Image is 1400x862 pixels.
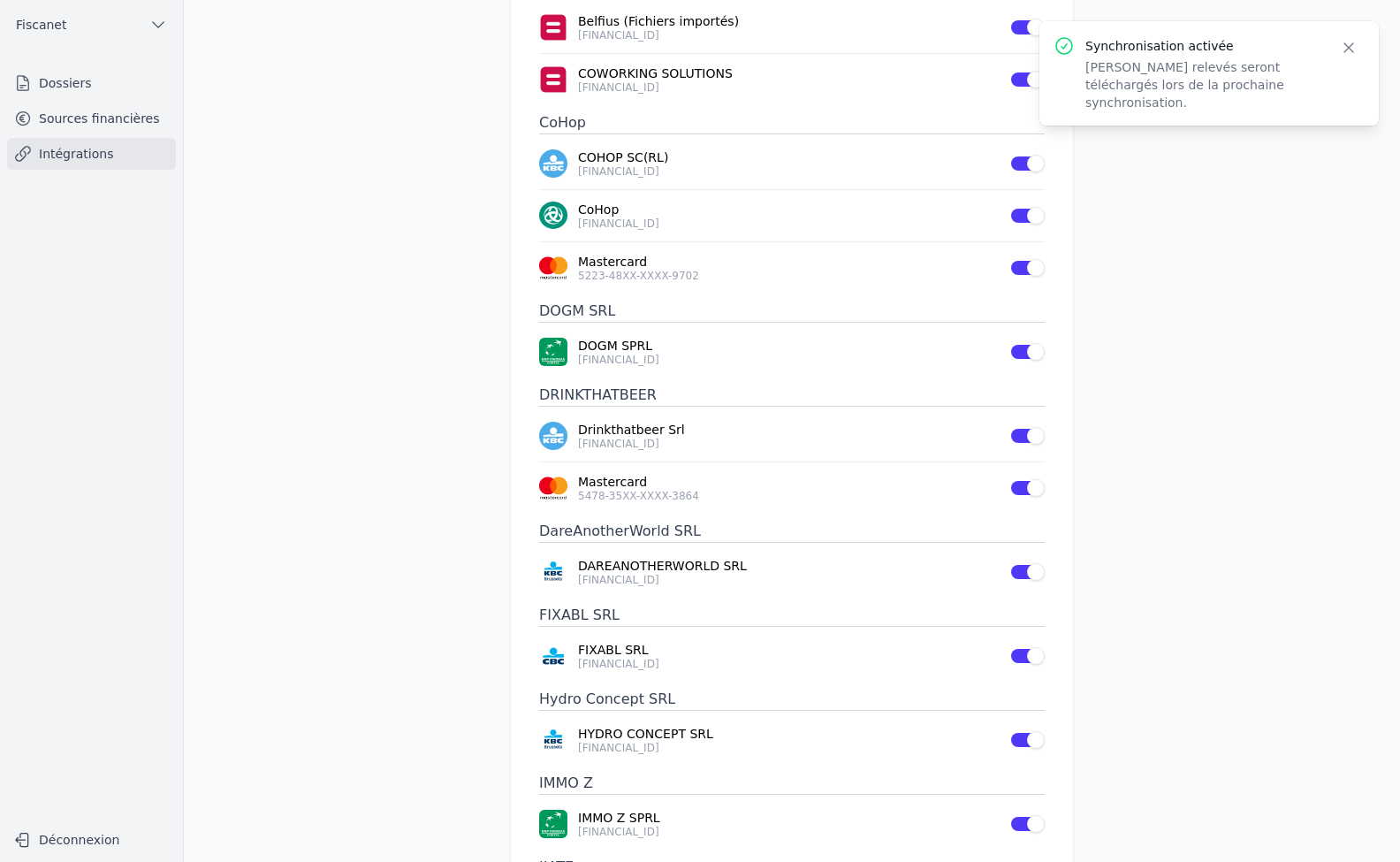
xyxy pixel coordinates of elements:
[578,421,999,439] a: Drinkthatbeer Srl
[7,103,176,134] a: Sources financières
[539,773,1045,795] h3: IMMO Z
[539,642,567,670] img: CBC_CREGBEBB.png
[578,201,999,218] a: CoHop
[578,65,999,82] a: COWORKING SOLUTIONS
[578,741,999,755] p: [FINANCIAL_ID]
[539,422,567,450] img: kbc.png
[16,16,66,34] span: Fiscanet
[7,67,176,99] a: Dossiers
[578,353,999,367] p: [FINANCIAL_ID]
[539,474,567,502] img: imageedit_2_6530439554.png
[539,521,1045,543] h3: DareAnotherWorld SRL
[578,337,999,355] a: DOGM SPRL
[578,657,999,671] p: [FINANCIAL_ID]
[539,689,1045,711] h3: Hydro Concept SRL
[539,13,567,42] img: belfius.png
[539,558,567,586] img: KBC_BRUSSELS_KREDBEBB.png
[578,573,999,587] p: [FINANCIAL_ID]
[578,437,999,451] p: [FINANCIAL_ID]
[539,605,1045,627] h3: FIXABL SRL
[578,641,999,659] a: FIXABL SRL
[539,149,567,178] img: kbc.png
[578,269,999,283] p: 5223-48XX-XXXX-9702
[539,810,567,838] img: BNP_BE_BUSINESS_GEBABEBB.png
[539,726,567,754] img: KBC_BRUSSELS_KREDBEBB.png
[578,725,999,743] a: HYDRO CONCEPT SRL
[539,112,1045,134] h3: CoHop
[539,65,567,94] img: belfius.png
[1085,58,1319,111] p: [PERSON_NAME] relevés seront téléchargés lors de la prochaine synchronisation.
[539,202,567,230] img: triodosbank.png
[578,80,999,95] p: [FINANCIAL_ID]
[7,138,176,170] a: Intégrations
[578,149,999,166] a: COHOP SC(RL)
[578,809,999,827] a: IMMO Z SPRL
[578,12,999,30] a: Belfius (Fichiers importés)
[578,825,999,839] p: [FINANCIAL_ID]
[578,489,999,503] p: 5478-35XX-XXXX-3864
[539,338,567,366] img: BNP_BE_BUSINESS_GEBABEBB.png
[539,385,1045,407] h3: DRINKTHATBEER
[1085,37,1319,55] p: Synchronisation activée
[578,253,999,271] a: Mastercard
[578,473,999,491] a: Mastercard
[578,217,999,231] p: [FINANCIAL_ID]
[578,557,999,575] a: DAREANOTHERWORLD SRL
[7,826,176,854] button: Déconnexion
[539,254,567,282] img: imageedit_2_6530439554.png
[539,301,1045,323] h3: DOGM SRL
[578,164,999,179] p: [FINANCIAL_ID]
[578,28,999,42] p: [FINANCIAL_ID]
[7,11,176,39] button: Fiscanet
